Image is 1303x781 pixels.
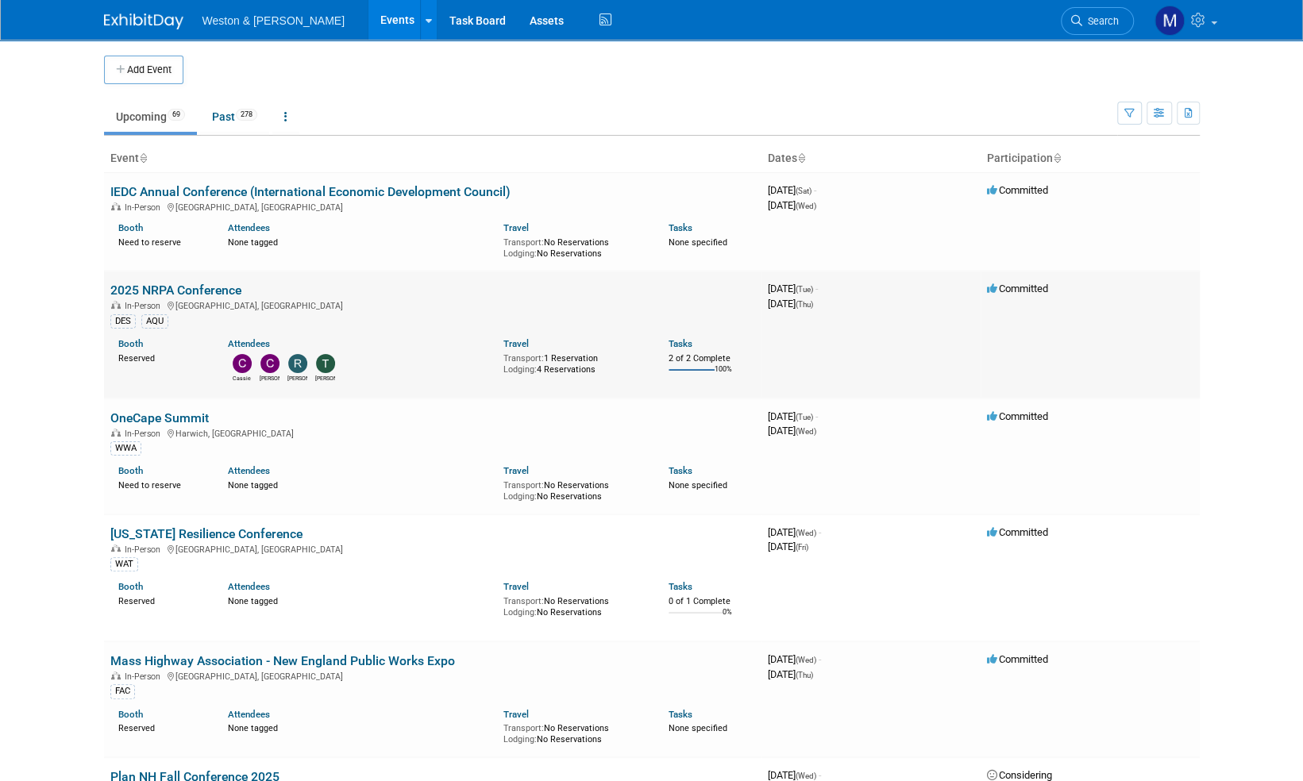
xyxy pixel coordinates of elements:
[1082,15,1119,27] span: Search
[669,237,727,248] span: None specified
[669,480,727,491] span: None specified
[796,771,816,780] span: (Wed)
[118,593,205,607] div: Reserved
[118,234,205,248] div: Need to reserve
[987,184,1048,196] span: Committed
[987,769,1052,781] span: Considering
[104,145,761,172] th: Event
[228,593,492,607] div: None tagged
[125,202,165,213] span: In-Person
[111,544,121,552] img: In-Person Event
[110,542,755,555] div: [GEOGRAPHIC_DATA], [GEOGRAPHIC_DATA]
[796,529,816,537] span: (Wed)
[503,248,537,259] span: Lodging:
[118,709,143,720] a: Booth
[768,199,816,211] span: [DATE]
[1061,7,1134,35] a: Search
[110,283,241,298] a: 2025 NRPA Conference
[796,671,813,679] span: (Thu)
[723,608,732,629] td: 0%
[768,298,813,310] span: [DATE]
[503,234,645,259] div: No Reservations No Reservations
[125,429,165,439] span: In-Person
[796,187,811,195] span: (Sat)
[987,653,1048,665] span: Committed
[104,102,197,132] a: Upcoming69
[768,769,821,781] span: [DATE]
[125,301,165,311] span: In-Person
[1155,6,1185,36] img: Mary Ann Trujillo
[110,669,755,682] div: [GEOGRAPHIC_DATA], [GEOGRAPHIC_DATA]
[503,480,544,491] span: Transport:
[503,364,537,375] span: Lodging:
[981,145,1200,172] th: Participation
[1053,152,1061,164] a: Sort by Participation Type
[118,222,143,233] a: Booth
[228,222,270,233] a: Attendees
[819,769,821,781] span: -
[503,593,645,617] div: No Reservations No Reservations
[202,14,345,27] span: Weston & [PERSON_NAME]
[669,596,755,607] div: 0 of 1 Complete
[503,465,529,476] a: Travel
[987,410,1048,422] span: Committed
[228,581,270,592] a: Attendees
[669,222,692,233] a: Tasks
[316,354,335,373] img: Timothy Sheehan
[768,526,821,538] span: [DATE]
[715,365,732,387] td: 100%
[287,373,307,383] div: rachel cotter
[669,709,692,720] a: Tasks
[110,184,511,199] a: IEDC Annual Conference (International Economic Development Council)
[796,285,813,294] span: (Tue)
[768,184,816,196] span: [DATE]
[260,373,279,383] div: Cheri Ruane
[796,656,816,664] span: (Wed)
[110,426,755,439] div: Harwich, [GEOGRAPHIC_DATA]
[111,202,121,210] img: In-Person Event
[228,465,270,476] a: Attendees
[768,283,818,294] span: [DATE]
[669,338,692,349] a: Tasks
[669,353,755,364] div: 2 of 2 Complete
[228,720,492,734] div: None tagged
[819,526,821,538] span: -
[503,477,645,502] div: No Reservations No Reservations
[125,671,165,682] span: In-Person
[110,441,141,456] div: WWA
[110,314,136,329] div: DES
[503,491,537,502] span: Lodging:
[110,653,455,668] a: Mass Highway Association - New England Public Works Expo
[118,477,205,491] div: Need to reserve
[228,234,492,248] div: None tagged
[768,541,808,552] span: [DATE]
[118,465,143,476] a: Booth
[796,202,816,210] span: (Wed)
[796,427,816,436] span: (Wed)
[233,354,252,373] img: Cassie Bethoney
[228,477,492,491] div: None tagged
[669,581,692,592] a: Tasks
[315,373,335,383] div: Timothy Sheehan
[669,465,692,476] a: Tasks
[168,109,185,121] span: 69
[768,425,816,437] span: [DATE]
[141,314,168,329] div: AQU
[125,544,165,555] span: In-Person
[768,410,818,422] span: [DATE]
[118,350,205,364] div: Reserved
[796,543,808,552] span: (Fri)
[228,338,270,349] a: Attendees
[111,301,121,309] img: In-Person Event
[503,709,529,720] a: Travel
[260,354,279,373] img: Cheri Ruane
[987,526,1048,538] span: Committed
[503,720,645,744] div: No Reservations No Reservations
[761,145,981,172] th: Dates
[503,237,544,248] span: Transport:
[503,353,544,364] span: Transport:
[110,684,135,698] div: FAC
[111,671,121,679] img: In-Person Event
[111,429,121,437] img: In-Person Event
[503,581,529,592] a: Travel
